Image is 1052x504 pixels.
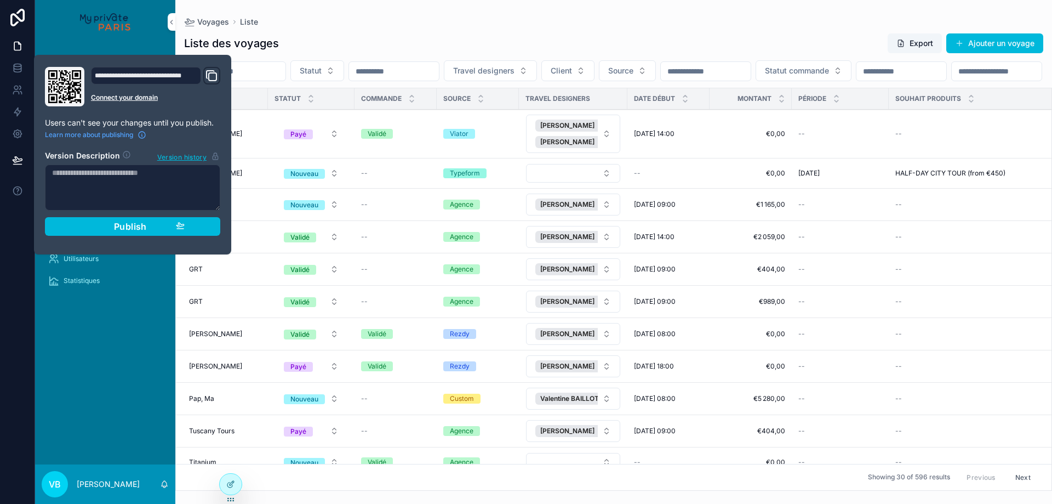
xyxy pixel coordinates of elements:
span: -- [895,458,902,467]
span: €0,00 [716,458,785,467]
a: [DATE] 09:00 [634,265,703,274]
h1: Liste des voyages [184,36,279,51]
span: Travel designers [525,94,590,103]
a: Voyages [184,16,229,27]
span: [DATE] [798,169,820,178]
div: Viator [450,129,468,139]
span: [PERSON_NAME] [540,138,594,146]
a: [DATE] 09:00 [634,297,703,306]
span: €404,00 [716,427,785,435]
a: Select Button [525,193,621,216]
button: Select Button [275,452,347,472]
span: Publish [114,221,147,232]
button: Unselect 138 [535,328,610,340]
span: -- [798,297,805,306]
a: Typeform [443,168,512,178]
span: GRT [189,265,203,274]
span: [PERSON_NAME] [540,200,594,209]
a: Select Button [525,163,621,183]
button: Select Button [526,115,620,153]
a: -- [634,458,703,467]
button: Select Button [526,388,620,410]
div: Domain and Custom Link [91,67,220,106]
a: Select Button [275,259,348,280]
span: -- [798,129,805,138]
button: Unselect 138 [535,136,610,148]
button: Select Button [275,324,347,344]
div: Nouveau [290,458,318,468]
div: Agence [450,232,473,242]
span: [PERSON_NAME] [540,233,594,241]
a: -- [798,129,882,138]
div: Validé [290,233,310,242]
a: Select Button [525,355,621,378]
div: Validé [368,457,386,467]
button: Select Button [526,291,620,313]
span: -- [361,169,368,178]
a: [PERSON_NAME] [189,330,261,338]
button: Next [1008,469,1038,486]
span: Client [551,65,572,76]
span: -- [361,200,368,209]
span: -- [798,233,805,241]
button: Unselect 14 [535,231,610,243]
button: Select Button [526,420,620,442]
span: -- [895,297,902,306]
span: €989,00 [716,297,785,306]
button: Select Button [275,421,347,441]
a: Liste [240,16,258,27]
a: Agence [443,264,512,274]
span: Statut commande [765,65,829,76]
span: Statistiques [64,276,100,285]
div: Payé [290,129,306,139]
span: -- [634,458,641,467]
a: [DATE] [798,169,882,178]
span: Commande [361,94,402,103]
button: Unselect 140 [535,120,610,132]
button: Select Button [756,60,851,81]
span: [PERSON_NAME] [189,330,242,338]
span: Pap, Ma [189,394,214,403]
a: -- [798,394,882,403]
a: €0,00 [716,362,785,371]
button: Select Button [275,356,347,376]
a: -- [361,427,430,435]
a: Select Button [275,324,348,344]
div: scrollable content [35,44,175,305]
div: Nouveau [290,200,318,210]
a: Select Button [275,421,348,441]
a: Select Button [275,226,348,247]
a: [DATE] 08:00 [634,394,703,403]
button: Ajouter un voyage [946,33,1043,53]
a: Validé [361,361,430,371]
span: Souhait produits [895,94,961,103]
a: Select Button [525,114,621,154]
span: Showing 30 of 596 results [868,473,950,482]
span: [PERSON_NAME] [540,330,594,338]
button: Select Button [275,163,347,183]
span: €2 059,00 [716,233,785,241]
div: Validé [290,265,310,275]
div: Nouveau [290,169,318,179]
div: Validé [290,297,310,307]
span: -- [798,458,805,467]
a: Select Button [525,290,621,313]
span: [DATE] 08:00 [634,330,676,338]
a: -- [798,265,882,274]
button: Select Button [599,60,656,81]
a: GRT [189,265,261,274]
span: -- [361,233,368,241]
span: [PERSON_NAME] [540,121,594,130]
a: Agence [443,232,512,242]
button: Select Button [275,259,347,279]
button: Unselect 138 [535,360,610,372]
a: Connect your domain [91,93,220,102]
span: Version history [157,151,207,162]
span: -- [895,265,902,274]
a: -- [361,394,430,403]
div: Validé [368,329,386,339]
button: Unselect 14 [535,263,610,275]
a: -- [798,297,882,306]
a: €0,00 [716,169,785,178]
a: [DATE] 18:00 [634,362,703,371]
